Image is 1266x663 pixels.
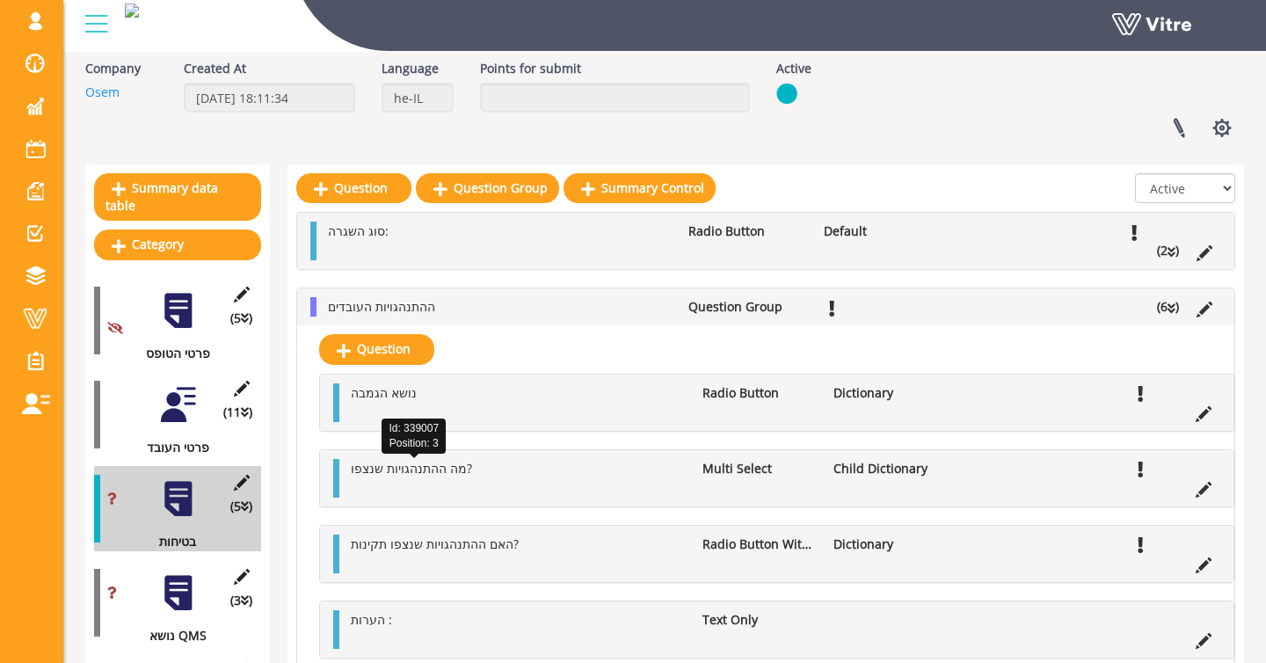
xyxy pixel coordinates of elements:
li: Default [815,222,950,241]
span: (3 ) [230,591,252,610]
label: Points for submit [480,59,581,78]
img: yes [776,83,797,105]
span: נושא הגמבה [351,384,417,401]
span: האם ההתנהגויות שנצפו תקינות? [351,535,519,552]
li: Multi Select [694,459,826,478]
li: Question Group [680,297,815,317]
li: Text Only [694,610,826,630]
li: Dictionary [825,535,957,554]
li: (6 ) [1148,297,1188,317]
div: בטיחות [94,532,248,551]
label: Created At [184,59,246,78]
a: Question [296,173,411,203]
div: נושא QMS [94,626,248,645]
span: (11 ) [223,403,252,422]
span: סוג השגרה: [328,222,389,239]
a: Summary Control [564,173,716,203]
a: Osem [85,84,120,100]
div: פרטי הטופס [94,344,248,363]
label: Active [776,59,811,78]
span: (5 ) [230,497,252,516]
span: (5 ) [230,309,252,328]
li: Radio Button With Options [694,535,826,554]
li: Child Dictionary [825,459,957,478]
span: הערות : [351,611,392,628]
a: Category [94,229,261,259]
label: Language [382,59,439,78]
label: Company [85,59,141,78]
a: Question Group [416,173,559,203]
img: 6a1c1025-01a5-4064-bb0d-63c8ef2f26d0.png [125,4,139,18]
li: Dictionary [825,383,957,403]
span: מה ההתנהגויות שנצפו? [351,460,472,477]
span: ההתנהגויות העובדים [328,298,435,315]
li: Radio Button [694,383,826,403]
li: Radio Button [680,222,815,241]
a: Question [319,334,434,364]
div: פרטי העובד [94,438,248,457]
li: (2 ) [1148,241,1188,260]
a: Summary data table [94,173,261,221]
div: Id: 339007 Position: 3 [382,419,446,454]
